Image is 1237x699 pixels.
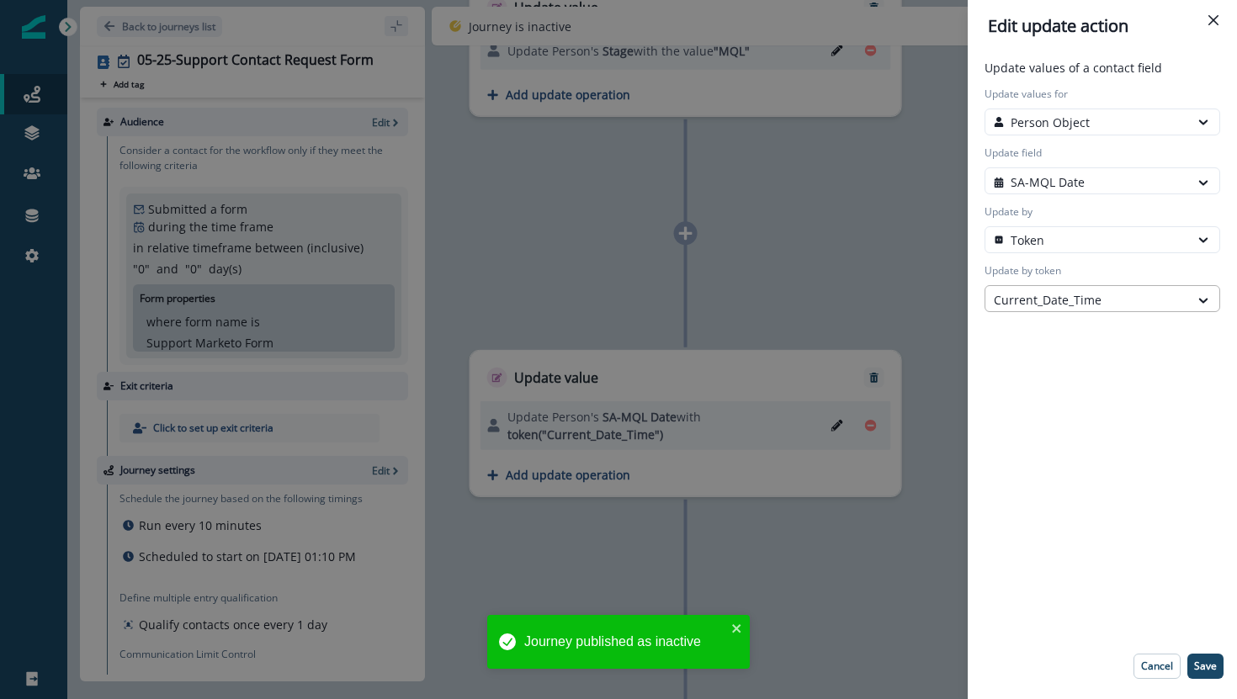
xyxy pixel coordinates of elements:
label: Update field [985,146,1210,161]
p: Cancel [1141,660,1173,672]
p: Update values of a contact field [985,59,1220,77]
button: Cancel [1133,654,1181,679]
button: Save [1187,654,1224,679]
label: Update values for [985,87,1210,102]
div: Journey published as inactive [524,632,726,652]
label: Update by [985,204,1210,220]
p: Save [1194,660,1217,672]
label: Update by token [985,263,1210,278]
p: Person Object [1011,114,1090,131]
button: close [731,622,743,635]
button: Close [1200,7,1227,34]
div: Edit update action [988,13,1217,39]
p: Token [1011,231,1044,249]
